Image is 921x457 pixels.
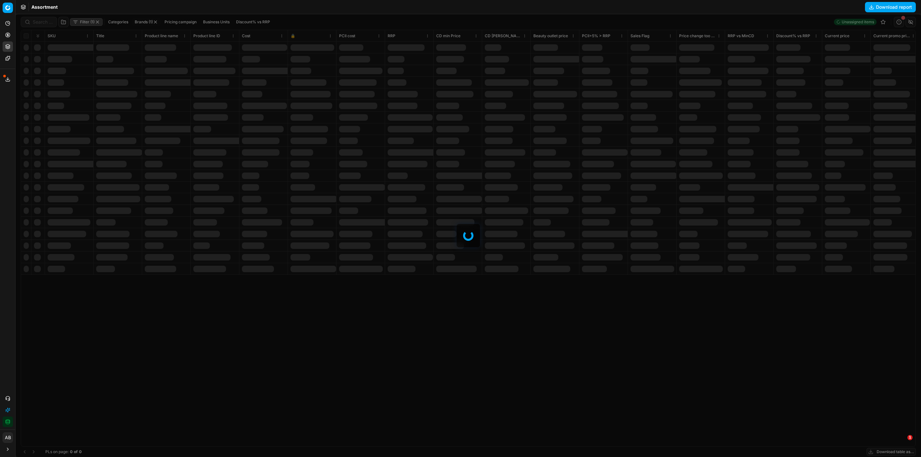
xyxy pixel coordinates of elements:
button: Download report [865,2,916,12]
nav: breadcrumb [31,4,58,10]
span: Assortment [31,4,58,10]
button: AB [3,432,13,443]
span: 1 [907,435,913,440]
iframe: Intercom live chat [894,435,910,451]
